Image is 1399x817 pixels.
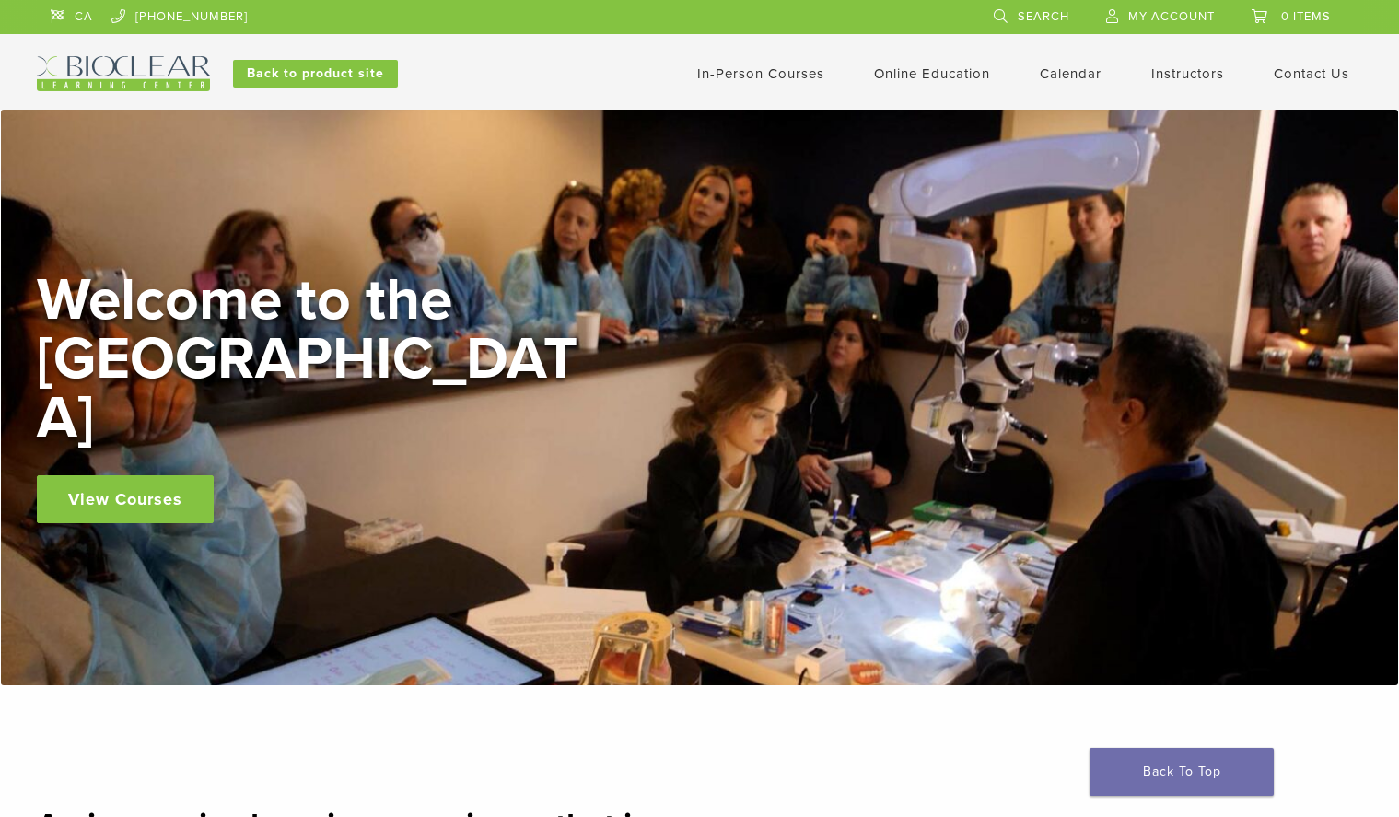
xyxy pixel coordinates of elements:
[697,65,824,82] a: In-Person Courses
[37,475,214,523] a: View Courses
[1128,9,1215,24] span: My Account
[1090,748,1274,796] a: Back To Top
[874,65,990,82] a: Online Education
[37,56,210,91] img: Bioclear
[1018,9,1069,24] span: Search
[233,60,398,88] a: Back to product site
[1040,65,1102,82] a: Calendar
[1281,9,1331,24] span: 0 items
[1274,65,1349,82] a: Contact Us
[37,271,589,448] h2: Welcome to the [GEOGRAPHIC_DATA]
[1151,65,1224,82] a: Instructors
